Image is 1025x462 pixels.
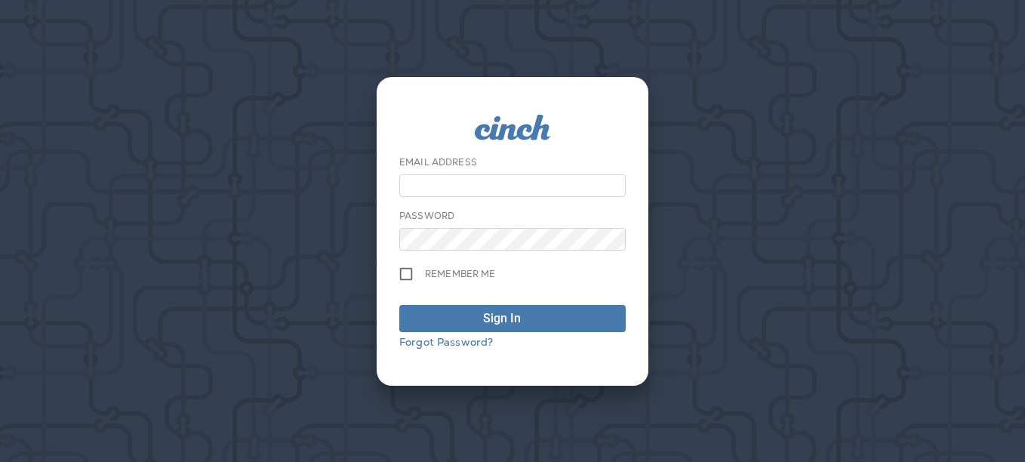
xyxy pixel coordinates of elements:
button: Sign In [399,305,626,332]
label: Email Address [399,156,477,168]
label: Password [399,210,454,222]
span: Remember me [425,268,496,280]
a: Forgot Password? [399,335,493,349]
div: Sign In [483,310,521,328]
